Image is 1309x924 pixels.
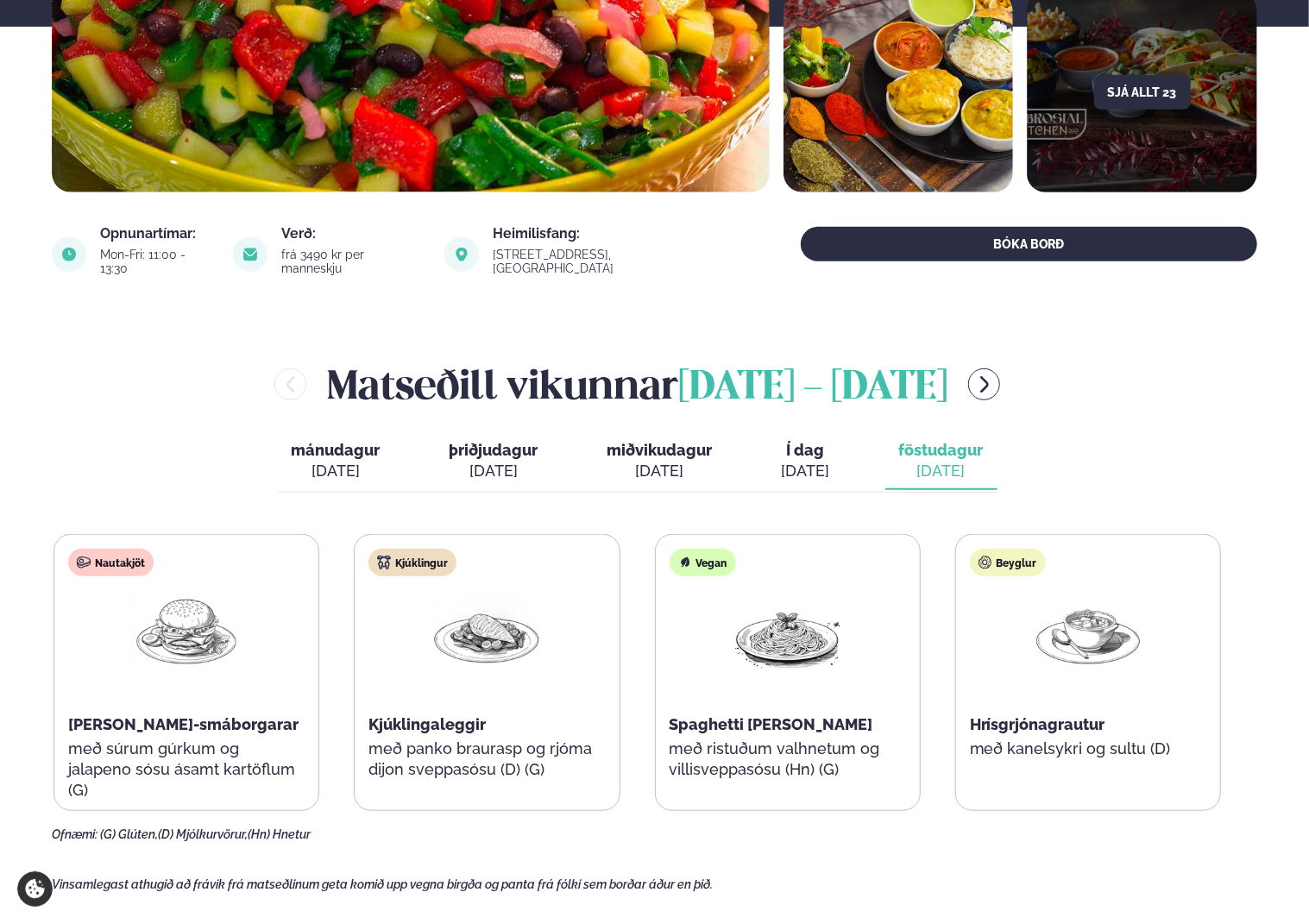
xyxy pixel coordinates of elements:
[68,549,154,576] div: Nautakjöt
[436,433,552,490] button: þriðjudagur [DATE]
[274,368,306,400] button: menu-btn-left
[899,461,984,481] div: [DATE]
[278,433,394,490] button: mánudagur [DATE]
[970,715,1105,733] span: Hrísgrjónagrautur
[444,237,479,272] img: image alt
[377,556,391,569] img: chicken.svg
[607,461,713,481] div: [DATE]
[368,715,486,733] span: Kjúklingaleggir
[493,227,728,241] div: Heimilisfang:
[782,440,830,461] span: Í dag
[450,441,538,459] span: þriðjudagur
[782,461,830,481] div: [DATE]
[158,827,248,841] span: (D) Mjólkurvörur,
[368,549,456,576] div: Kjúklingur
[233,237,267,272] img: image alt
[68,739,305,801] p: með súrum gúrkum og jalapeno sósu ásamt kartöflum (G)
[100,227,212,241] div: Opnunartímar:
[970,739,1206,759] p: með kanelsykri og sultu (D)
[493,248,728,275] div: [STREET_ADDRESS], [GEOGRAPHIC_DATA]
[292,461,381,481] div: [DATE]
[493,258,728,279] a: link
[670,549,736,576] div: Vegan
[979,556,992,569] img: bagle-new-16px.svg
[899,441,984,459] span: föstudagur
[68,715,299,733] span: [PERSON_NAME]-smáborgarar
[1094,75,1191,110] button: Sjá allt 23
[768,433,844,490] button: Í dag [DATE]
[450,461,538,481] div: [DATE]
[431,590,542,670] img: Chicken-breast.png
[52,877,713,891] span: Vinsamlegast athugið að frávik frá matseðlinum geta komið upp vegna birgða og panta frá fólki sem...
[968,368,1000,400] button: menu-btn-right
[801,227,1257,261] button: BÓKA BORÐ
[292,441,381,459] span: mánudagur
[52,237,86,272] img: image alt
[327,356,947,412] h2: Matseðill vikunnar
[970,549,1046,576] div: Beyglur
[670,739,906,780] p: með ristuðum valhnetum og villisveppasósu (Hn) (G)
[77,556,91,569] img: beef.svg
[1033,590,1143,670] img: Soup.png
[607,441,713,459] span: miðvikudagur
[368,739,605,780] p: með panko braurasp og rjóma dijon sveppasósu (D) (G)
[100,827,158,841] span: (G) Glúten,
[100,248,212,275] div: Mon-Fri: 11:00 - 13:30
[678,369,947,407] span: [DATE] - [DATE]
[733,590,843,670] img: Spagetti.png
[248,827,311,841] span: (Hn) Hnetur
[52,827,98,841] span: Ofnæmi:
[281,248,423,275] div: frá 3490 kr per manneskju
[131,590,242,670] img: Hamburger.png
[17,871,53,907] a: Cookie settings
[594,433,727,490] button: miðvikudagur [DATE]
[678,556,692,569] img: Vegan.svg
[885,433,997,490] button: föstudagur [DATE]
[281,227,423,241] div: Verð:
[670,715,873,733] span: Spaghetti [PERSON_NAME]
